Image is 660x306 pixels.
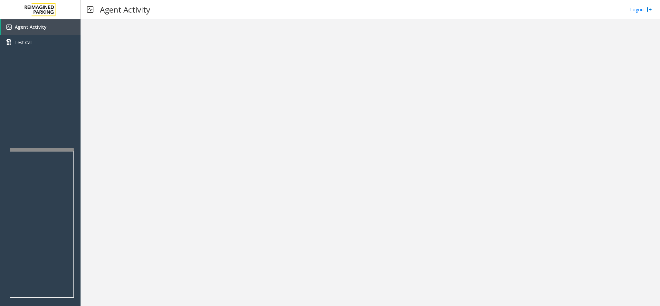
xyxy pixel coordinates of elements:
span: Agent Activity [15,24,47,30]
a: Logout [630,6,652,13]
a: Agent Activity [1,19,81,35]
span: Test Call [14,39,33,46]
img: logout [647,6,652,13]
img: pageIcon [87,2,93,17]
img: 'icon' [6,25,12,30]
h3: Agent Activity [97,2,153,17]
